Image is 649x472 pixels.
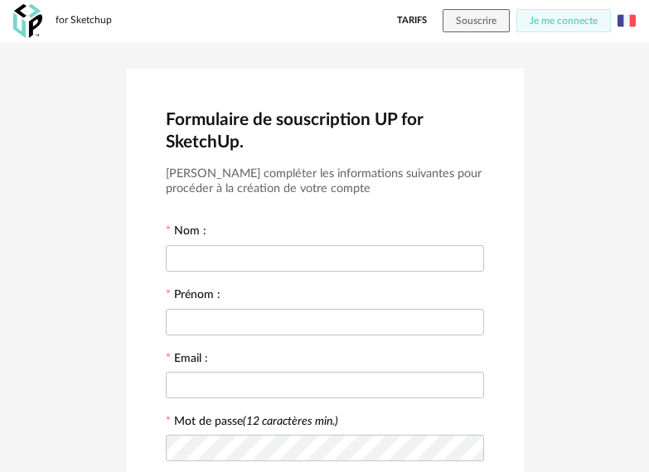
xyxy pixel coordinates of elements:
div: for Sketchup [56,14,112,27]
img: fr [618,12,636,30]
a: Tarifs [397,9,427,32]
button: Souscrire [443,9,510,32]
h3: [PERSON_NAME] compléter les informations suivantes pour procéder à la création de votre compte [166,166,484,197]
h2: Formulaire de souscription UP for SketchUp. [166,108,484,153]
span: Je me connecte [530,16,598,26]
label: Mot de passe [174,416,338,427]
img: OXP [13,4,42,38]
label: Email : [166,353,208,368]
label: Nom : [166,225,206,240]
span: Souscrire [456,16,496,26]
i: (12 caractères min.) [243,416,338,427]
button: Je me connecte [516,9,611,32]
label: Prénom : [166,289,220,304]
